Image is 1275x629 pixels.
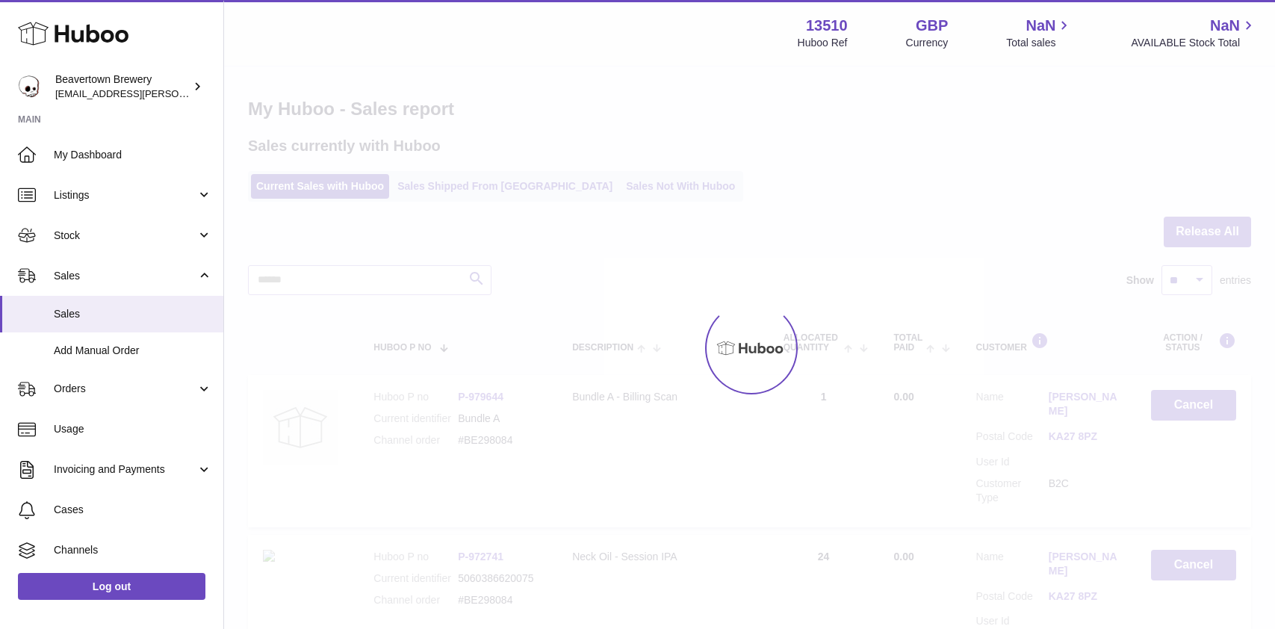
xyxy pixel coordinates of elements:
[54,382,196,396] span: Orders
[1006,16,1073,50] a: NaN Total sales
[1131,16,1257,50] a: NaN AVAILABLE Stock Total
[54,422,212,436] span: Usage
[54,344,212,358] span: Add Manual Order
[54,307,212,321] span: Sales
[806,16,848,36] strong: 13510
[18,75,40,98] img: kit.lowe@beavertownbrewery.co.uk
[54,503,212,517] span: Cases
[916,16,948,36] strong: GBP
[54,543,212,557] span: Channels
[1131,36,1257,50] span: AVAILABLE Stock Total
[1026,16,1055,36] span: NaN
[798,36,848,50] div: Huboo Ref
[55,72,190,101] div: Beavertown Brewery
[54,462,196,477] span: Invoicing and Payments
[906,36,949,50] div: Currency
[54,229,196,243] span: Stock
[54,188,196,202] span: Listings
[1210,16,1240,36] span: NaN
[54,269,196,283] span: Sales
[18,573,205,600] a: Log out
[55,87,300,99] span: [EMAIL_ADDRESS][PERSON_NAME][DOMAIN_NAME]
[1006,36,1073,50] span: Total sales
[54,148,212,162] span: My Dashboard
